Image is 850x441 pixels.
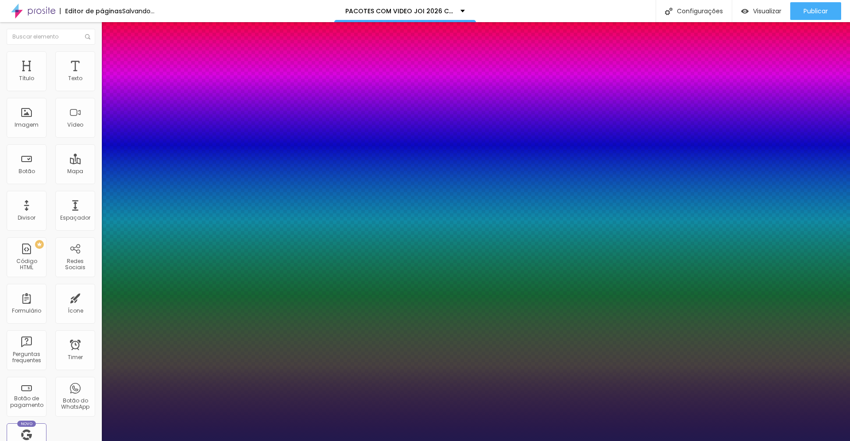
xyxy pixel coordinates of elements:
[9,351,44,364] div: Perguntas frequentes
[741,8,749,15] img: view-1.svg
[85,34,90,39] img: Icone
[753,8,781,15] span: Visualizar
[18,215,35,221] div: Divisor
[19,168,35,174] div: Botão
[58,258,93,271] div: Redes Sociais
[60,215,90,221] div: Espaçador
[67,168,83,174] div: Mapa
[122,8,155,14] div: Salvando...
[67,122,83,128] div: Vídeo
[804,8,828,15] span: Publicar
[68,75,82,81] div: Texto
[9,395,44,408] div: Botão de pagamento
[17,421,36,427] div: Novo
[68,354,83,360] div: Timer
[665,8,672,15] img: Icone
[12,308,41,314] div: Formulário
[19,75,34,81] div: Título
[68,308,83,314] div: Ícone
[345,8,454,14] p: PACOTES COM VIDEO JOI 2026 Casamento - FOTO e VIDEO
[15,122,39,128] div: Imagem
[790,2,841,20] button: Publicar
[9,258,44,271] div: Código HTML
[732,2,790,20] button: Visualizar
[7,29,95,45] input: Buscar elemento
[58,398,93,410] div: Botão do WhatsApp
[60,8,122,14] div: Editor de páginas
